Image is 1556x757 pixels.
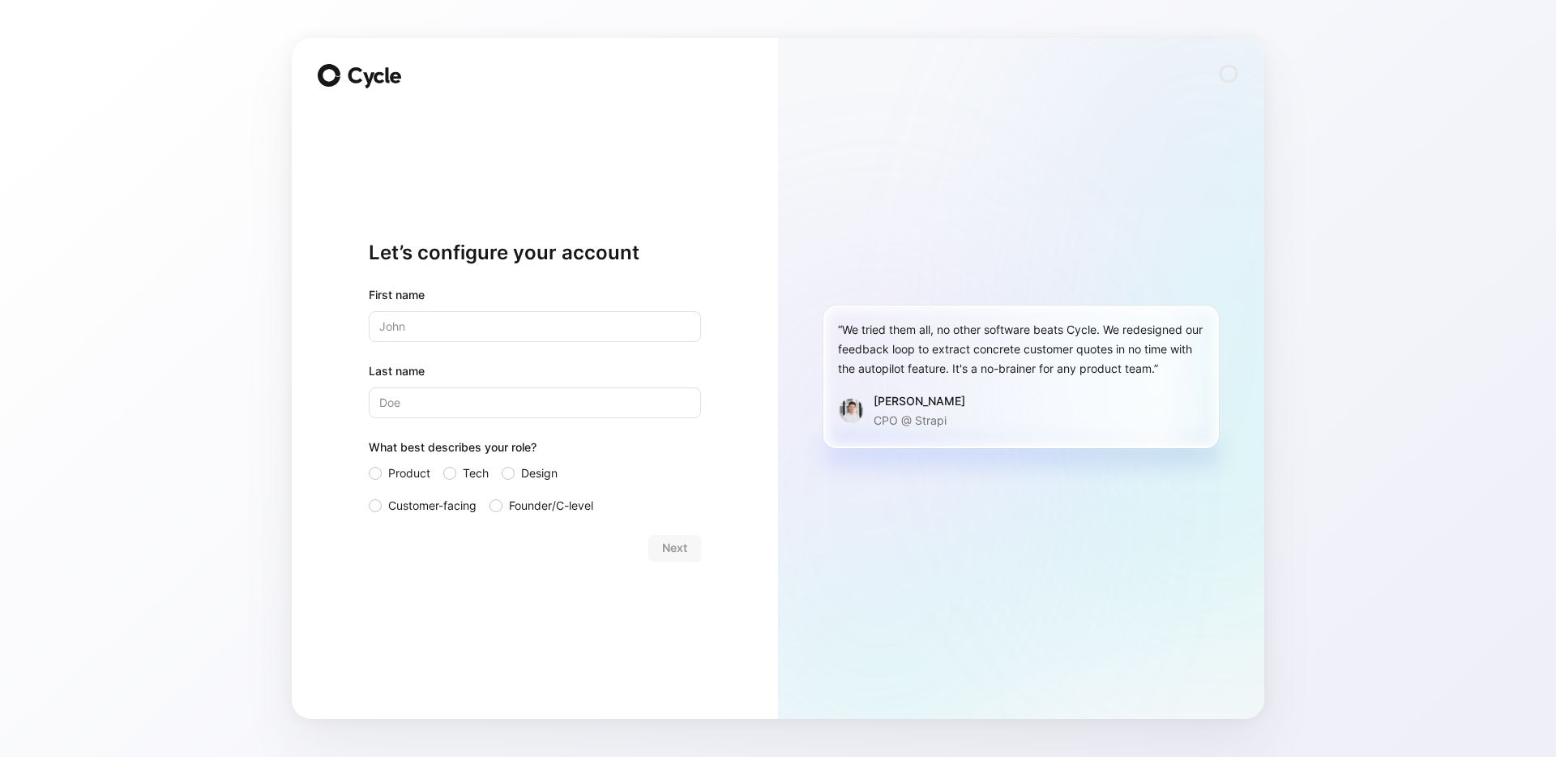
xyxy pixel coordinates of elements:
div: [PERSON_NAME] [874,391,965,411]
span: Founder/C-level [509,496,593,515]
div: “We tried them all, no other software beats Cycle. We redesigned our feedback loop to extract con... [838,320,1204,378]
input: John [369,311,701,342]
span: Tech [463,464,489,483]
span: Customer-facing [388,496,477,515]
span: Product [388,464,430,483]
input: Doe [369,387,701,418]
span: Design [521,464,558,483]
p: CPO @ Strapi [874,411,965,430]
label: Last name [369,361,701,381]
h1: Let’s configure your account [369,240,701,266]
div: What best describes your role? [369,438,701,464]
div: First name [369,285,701,305]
